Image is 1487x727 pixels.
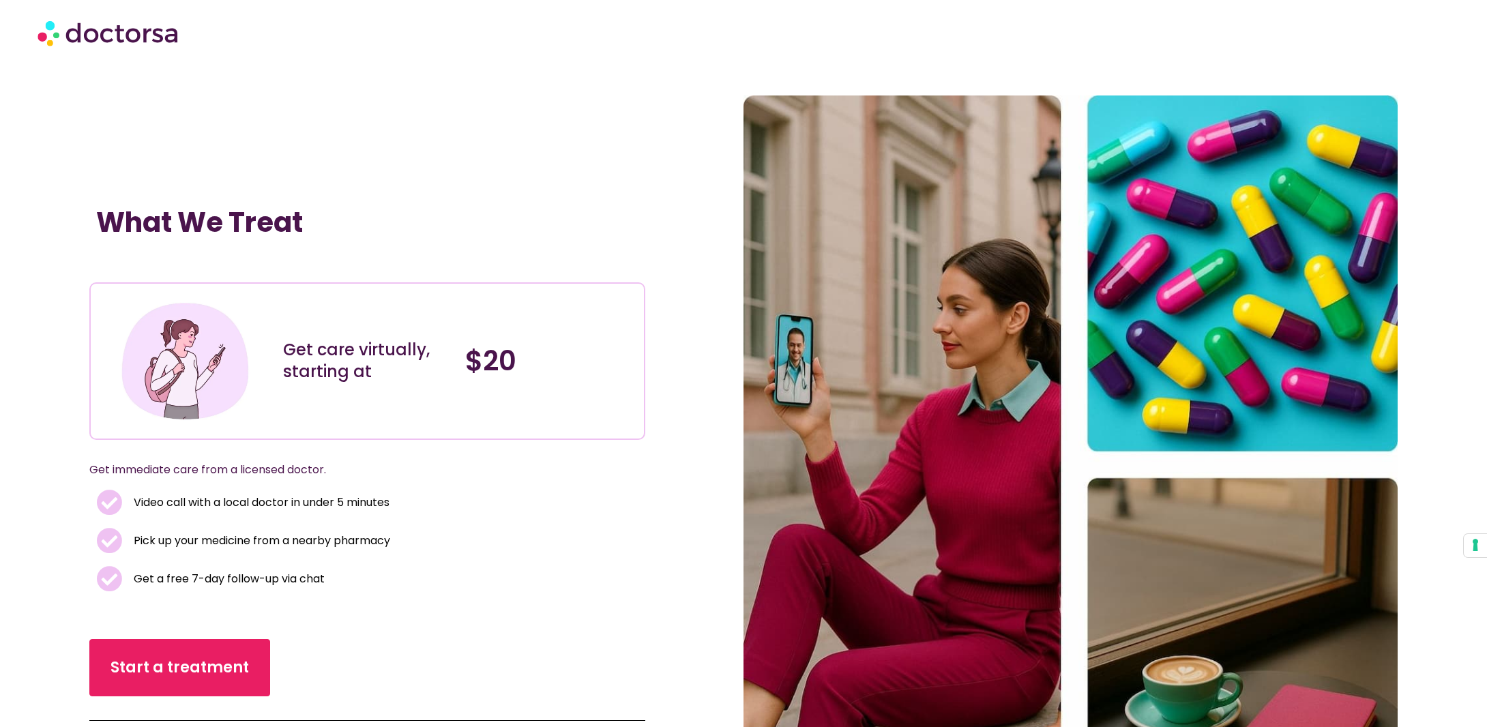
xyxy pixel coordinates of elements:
[1464,534,1487,557] button: Your consent preferences for tracking technologies
[89,639,270,696] a: Start a treatment
[96,252,301,269] iframe: Customer reviews powered by Trustpilot
[130,569,325,589] span: Get a free 7-day follow-up via chat
[130,493,389,512] span: Video call with a local doctor in under 5 minutes
[89,460,613,479] p: Get immediate care from a licensed doctor.
[111,657,249,679] span: Start a treatment
[96,206,638,239] h1: What We Treat
[118,294,253,429] img: Illustration depicting a young woman in a casual outfit, engaged with her smartphone. She has a p...
[283,339,452,383] div: Get care virtually, starting at
[130,531,390,550] span: Pick up your medicine from a nearby pharmacy
[465,344,634,377] h4: $20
